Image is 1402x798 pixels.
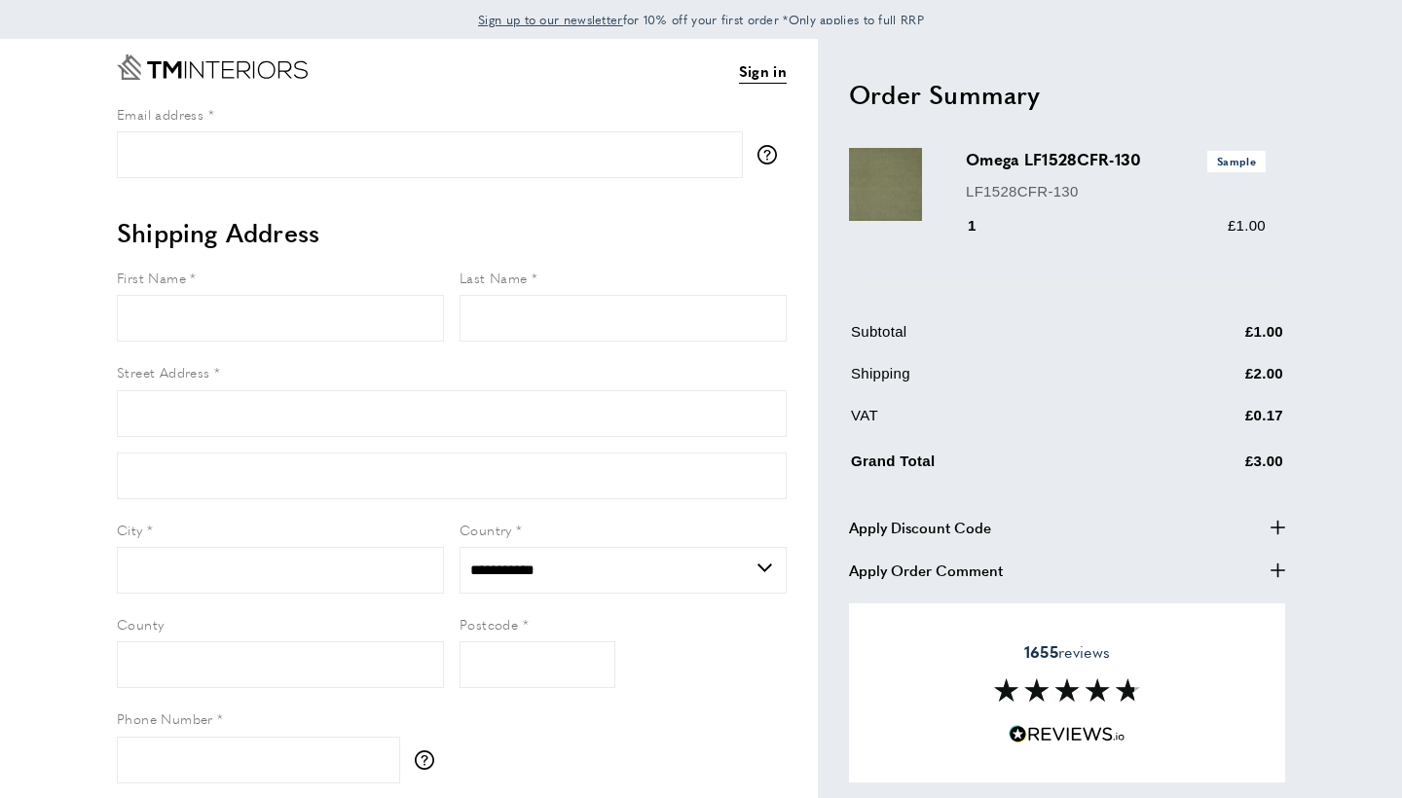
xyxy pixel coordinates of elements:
span: Phone Number [117,708,213,728]
span: Apply Order Comment [849,559,1003,582]
h2: Order Summary [849,77,1285,112]
button: More information [757,145,787,164]
strong: 1655 [1024,640,1058,663]
span: reviews [1024,642,1110,662]
img: Reviews.io 5 stars [1009,725,1125,744]
td: Grand Total [851,446,1147,488]
span: Email address [117,104,203,124]
span: Sign up to our newsletter [478,11,623,28]
span: City [117,520,143,539]
img: Omega LF1528CFR-130 [849,148,922,221]
span: for 10% off your first order *Only applies to full RRP [478,11,924,28]
a: Go to Home page [117,54,308,80]
h3: Omega LF1528CFR-130 [966,148,1266,171]
td: Subtotal [851,320,1147,358]
h2: Shipping Address [117,215,787,250]
div: 1 [966,214,1004,237]
td: £0.17 [1149,404,1283,442]
span: County [117,614,164,634]
span: Country [460,520,512,539]
td: VAT [851,404,1147,442]
td: £1.00 [1149,320,1283,358]
td: £2.00 [1149,362,1283,400]
a: Sign up to our newsletter [478,10,623,29]
span: Sample [1207,151,1266,171]
p: LF1528CFR-130 [966,180,1266,203]
a: Sign in [739,59,787,84]
span: Last Name [460,268,528,287]
span: Apply Discount Code [849,516,991,539]
td: Shipping [851,362,1147,400]
span: First Name [117,268,186,287]
img: Reviews section [994,678,1140,702]
button: More information [415,750,444,770]
span: £1.00 [1228,217,1266,234]
span: Street Address [117,362,210,381]
span: Postcode [460,614,518,634]
td: £3.00 [1149,446,1283,488]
